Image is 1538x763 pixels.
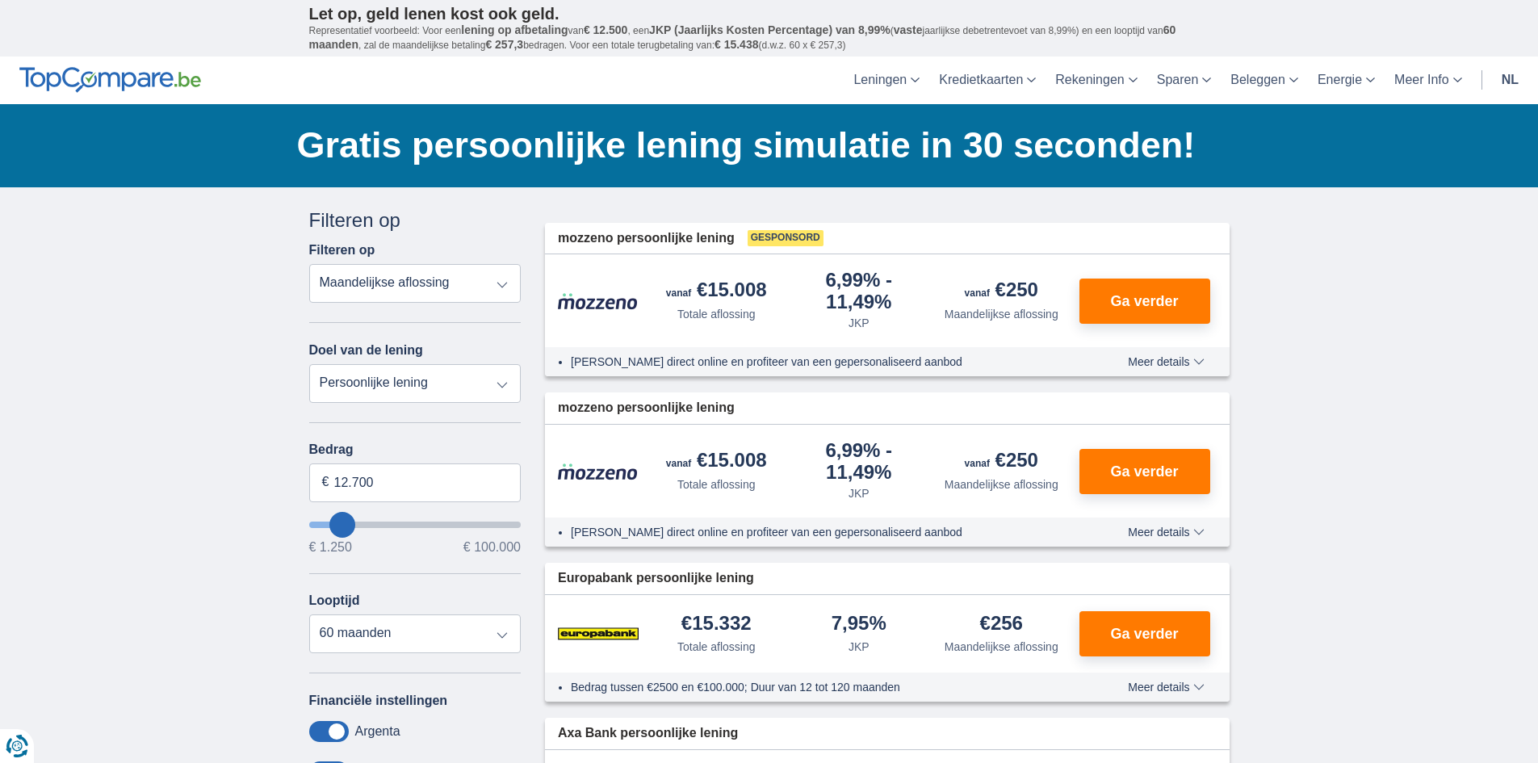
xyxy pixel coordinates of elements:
[849,315,870,331] div: JKP
[980,614,1023,635] div: €256
[666,280,767,303] div: €15.008
[1110,294,1178,308] span: Ga verder
[571,679,1069,695] li: Bedrag tussen €2500 en €100.000; Duur van 12 tot 120 maanden
[681,614,752,635] div: €15.332
[309,243,375,258] label: Filteren op
[929,57,1046,104] a: Kredietkaarten
[965,280,1038,303] div: €250
[965,451,1038,473] div: €250
[849,639,870,655] div: JKP
[558,399,735,417] span: mozzeno persoonlijke lening
[558,292,639,310] img: product.pl.alt Mozzeno
[309,207,522,234] div: Filteren op
[1110,627,1178,641] span: Ga verder
[748,230,823,246] span: Gesponsord
[832,614,886,635] div: 7,95%
[945,476,1058,493] div: Maandelijkse aflossing
[558,569,754,588] span: Europabank persoonlijke lening
[666,451,767,473] div: €15.008
[558,614,639,654] img: product.pl.alt Europabank
[309,442,522,457] label: Bedrag
[571,524,1069,540] li: [PERSON_NAME] direct online en profiteer van een gepersonaliseerd aanbod
[844,57,929,104] a: Leningen
[309,694,448,708] label: Financiële instellingen
[558,463,639,480] img: product.pl.alt Mozzeno
[1147,57,1222,104] a: Sparen
[1079,449,1210,494] button: Ga verder
[677,476,756,493] div: Totale aflossing
[19,67,201,93] img: TopCompare
[1116,526,1216,539] button: Meer details
[355,724,400,739] label: Argenta
[461,23,568,36] span: lening op afbetaling
[1116,681,1216,694] button: Meer details
[945,639,1058,655] div: Maandelijkse aflossing
[309,522,522,528] input: wantToBorrow
[1308,57,1385,104] a: Energie
[322,473,329,492] span: €
[309,541,352,554] span: € 1.250
[558,724,738,743] span: Axa Bank persoonlijke lening
[309,23,1230,52] p: Representatief voorbeeld: Voor een van , een ( jaarlijkse debetrentevoet van 8,99%) en een loopti...
[1221,57,1308,104] a: Beleggen
[309,343,423,358] label: Doel van de lening
[1385,57,1472,104] a: Meer Info
[1079,611,1210,656] button: Ga verder
[794,441,924,482] div: 6,99%
[894,23,923,36] span: vaste
[309,23,1176,51] span: 60 maanden
[794,270,924,312] div: 6,99%
[584,23,628,36] span: € 12.500
[1128,356,1204,367] span: Meer details
[1046,57,1146,104] a: Rekeningen
[297,120,1230,170] h1: Gratis persoonlijke lening simulatie in 30 seconden!
[1128,681,1204,693] span: Meer details
[1492,57,1528,104] a: nl
[677,306,756,322] div: Totale aflossing
[309,4,1230,23] p: Let op, geld lenen kost ook geld.
[649,23,891,36] span: JKP (Jaarlijks Kosten Percentage) van 8,99%
[1110,464,1178,479] span: Ga verder
[1116,355,1216,368] button: Meer details
[1079,279,1210,324] button: Ga verder
[715,38,759,51] span: € 15.438
[558,229,735,248] span: mozzeno persoonlijke lening
[309,593,360,608] label: Looptijd
[945,306,1058,322] div: Maandelijkse aflossing
[1128,526,1204,538] span: Meer details
[849,485,870,501] div: JKP
[485,38,523,51] span: € 257,3
[677,639,756,655] div: Totale aflossing
[571,354,1069,370] li: [PERSON_NAME] direct online en profiteer van een gepersonaliseerd aanbod
[463,541,521,554] span: € 100.000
